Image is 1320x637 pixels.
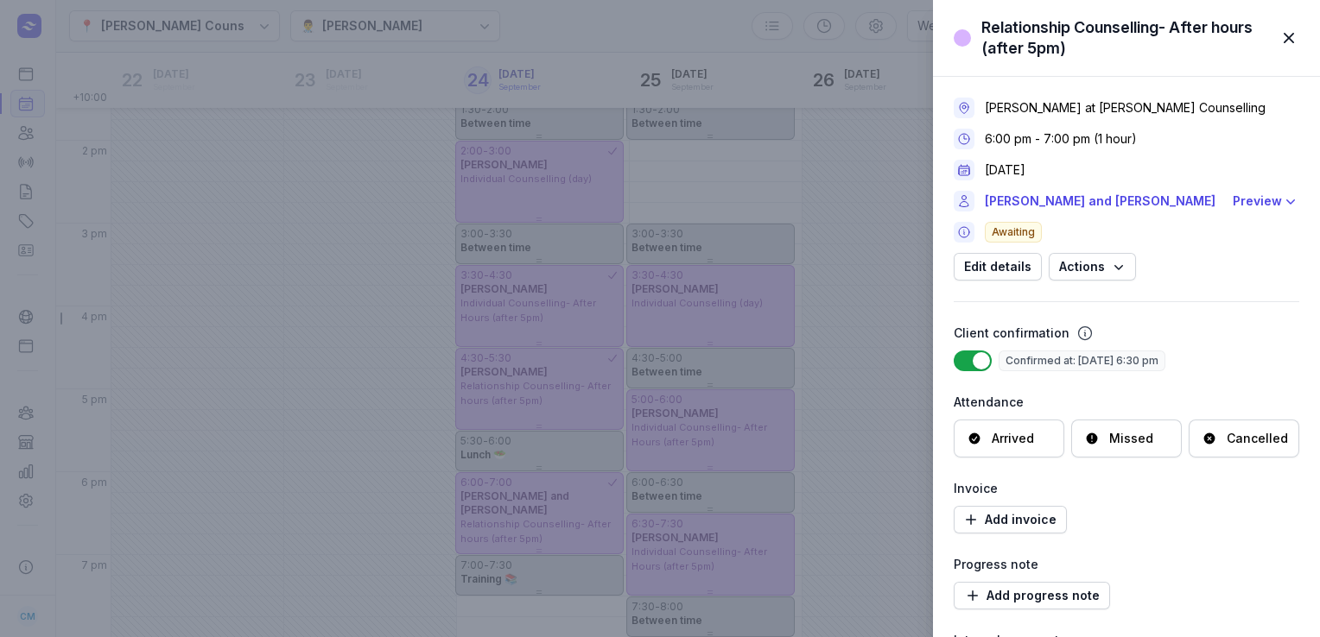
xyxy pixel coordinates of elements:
[981,17,1268,59] div: Relationship Counselling- After hours (after 5pm)
[964,585,1100,606] span: Add progress note
[954,554,1299,575] div: Progress note
[985,191,1222,211] a: [PERSON_NAME] and [PERSON_NAME]
[1227,430,1288,447] div: Cancelled
[1233,191,1299,211] button: Preview
[985,222,1042,243] span: Awaiting
[1109,430,1153,447] div: Missed
[1233,191,1282,211] div: Preview
[985,130,1137,148] div: 6:00 pm - 7:00 pm (1 hour)
[954,392,1299,413] div: Attendance
[1059,256,1126,277] span: Actions
[964,256,1031,277] span: Edit details
[985,161,1025,179] div: [DATE]
[954,323,1069,344] div: Client confirmation
[999,350,1165,371] span: Confirmed at: [DATE] 6:30 pm
[954,253,1042,281] button: Edit details
[985,99,1266,117] div: [PERSON_NAME] at [PERSON_NAME] Counselling
[992,430,1034,447] div: Arrived
[964,509,1057,530] span: Add invoice
[1049,253,1136,281] button: Actions
[954,478,1299,499] div: Invoice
